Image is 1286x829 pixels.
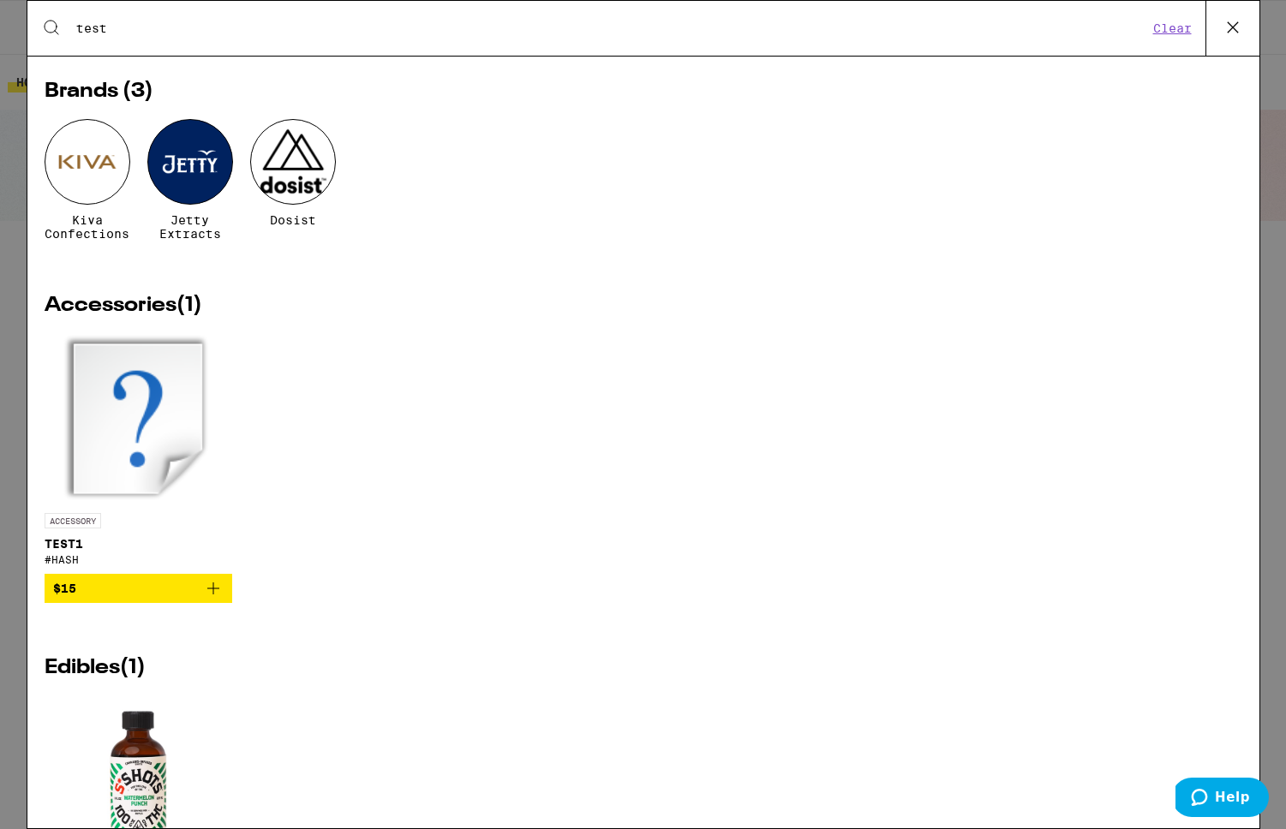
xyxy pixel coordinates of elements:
div: #HASH [45,554,233,565]
button: Clear [1148,21,1197,36]
span: Kiva Confections [45,213,130,241]
input: Search for products & categories [75,21,1148,36]
h2: Edibles ( 1 ) [45,658,1242,678]
button: Add to bag [45,574,233,603]
p: TEST1 [45,537,233,551]
h2: Brands ( 3 ) [45,81,1242,102]
h2: Accessories ( 1 ) [45,295,1242,316]
button: Redirect to URL [446,62,666,115]
span: Dosist [270,213,316,227]
img: Vector.png [625,1,716,68]
img: 81f27c5c-57f6-44aa-9514-2feda04d171f.png [619,146,637,164]
div: Refer a friend with [PERSON_NAME] [81,97,289,140]
div: Give $30, Get $40! [78,55,398,98]
a: Open page for TEST1 from #HASH [45,333,233,574]
iframe: Opens a widget where you can find more information [1175,778,1269,820]
span: Jetty Extracts [147,213,233,241]
img: smile_yellow.png [9,21,60,71]
p: ACCESSORY [45,513,101,528]
img: #HASH - TEST1 [52,333,224,504]
img: star.png [64,134,82,152]
span: $15 [53,581,76,595]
